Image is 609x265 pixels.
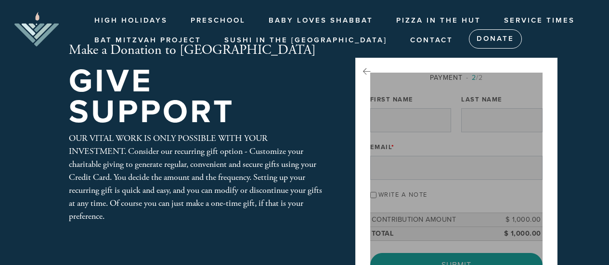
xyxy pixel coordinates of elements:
[87,31,208,50] a: Bat Mitzvah Project
[183,12,253,30] a: Preschool
[261,12,380,30] a: Baby Loves Shabbat
[389,12,488,30] a: Pizza in the Hut
[69,132,324,223] div: OUR VITAL WORK IS ONLY POSSIBLE WITH YOUR INVESTMENT. Consider our recurring gift option - Custom...
[14,12,59,47] img: aJHC_stacked_0-removebg-preview.png
[469,29,522,49] a: Donate
[403,31,460,50] a: Contact
[217,31,394,50] a: Sushi in the [GEOGRAPHIC_DATA]
[497,12,582,30] a: Service Times
[69,66,324,128] h1: Give Support
[87,12,175,30] a: High Holidays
